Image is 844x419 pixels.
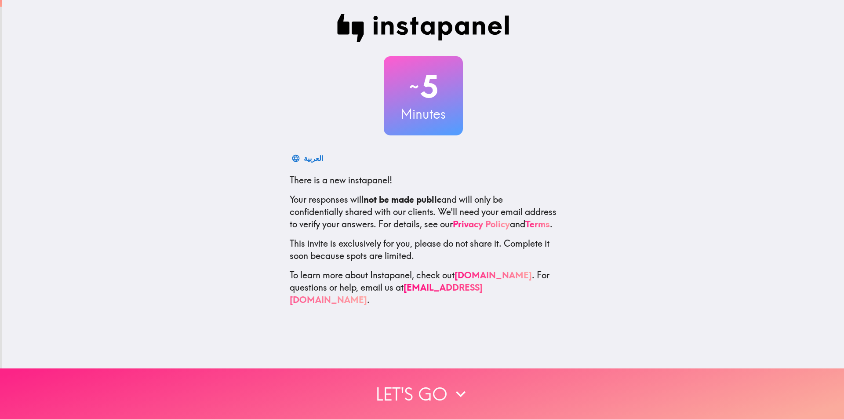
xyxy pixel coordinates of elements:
[337,14,509,42] img: Instapanel
[290,282,483,305] a: [EMAIL_ADDRESS][DOMAIN_NAME]
[384,105,463,123] h3: Minutes
[290,149,327,167] button: العربية
[408,73,420,100] span: ~
[290,269,557,306] p: To learn more about Instapanel, check out . For questions or help, email us at .
[290,237,557,262] p: This invite is exclusively for you, please do not share it. Complete it soon because spots are li...
[290,175,392,186] span: There is a new instapanel!
[304,152,323,164] div: العربية
[525,219,550,230] a: Terms
[290,193,557,230] p: Your responses will and will only be confidentially shared with our clients. We'll need your emai...
[384,69,463,105] h2: 5
[455,270,532,281] a: [DOMAIN_NAME]
[453,219,510,230] a: Privacy Policy
[364,194,441,205] b: not be made public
